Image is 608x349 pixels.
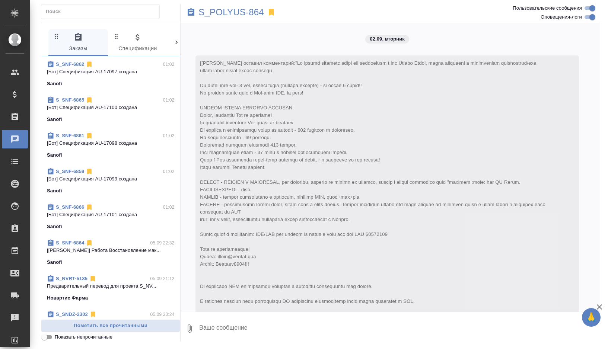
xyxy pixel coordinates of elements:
[56,276,87,281] a: S_NVRT-5185
[86,61,93,68] svg: Отписаться
[53,33,104,53] span: Заказы
[56,61,84,67] a: S_SNF-6862
[150,239,175,247] p: 05.09 22:32
[41,56,180,92] div: S_SNF-686201:02[Бот] Спецификация AU-17097 созданаSanofi
[89,311,97,318] svg: Отписаться
[47,223,62,230] p: Sanofi
[47,187,62,195] p: Sanofi
[200,60,547,341] span: [[PERSON_NAME] оставил комментарий:
[56,97,84,103] a: S_SNF-6865
[172,33,179,40] svg: Зажми и перетащи, чтобы поменять порядок вкладок
[370,35,405,43] p: 02.09, вторник
[47,80,62,87] p: Sanofi
[41,306,180,342] div: S_SNDZ-230205.09 20:24[[PERSON_NAME]...Sandoz
[41,235,180,270] div: S_SNF-686405.09 22:32[[PERSON_NAME]] Работа Восстановление мак...Sanofi
[56,169,84,174] a: S_SNF-6859
[86,168,93,175] svg: Отписаться
[47,140,174,147] p: [Бот] Спецификация AU-17098 создана
[585,310,598,325] span: 🙏
[56,204,84,210] a: S_SNF-6866
[41,163,180,199] div: S_SNF-685901:02[Бот] Спецификация AU-17099 созданаSanofi
[513,4,582,12] span: Пользовательские сообщения
[112,33,163,53] span: Спецификации
[163,96,175,104] p: 01:02
[150,311,175,318] p: 05.09 20:24
[113,33,120,40] svg: Зажми и перетащи, чтобы поменять порядок вкладок
[47,68,174,76] p: [Бот] Спецификация AU-17097 создана
[163,61,175,68] p: 01:02
[163,204,175,211] p: 01:02
[47,175,174,183] p: [Бот] Спецификация AU-17099 создана
[41,199,180,235] div: S_SNF-686601:02[Бот] Спецификация AU-17101 созданаSanofi
[53,33,60,40] svg: Зажми и перетащи, чтобы поменять порядок вкладок
[47,247,174,254] p: [[PERSON_NAME]] Работа Восстановление мак...
[163,132,175,140] p: 01:02
[56,240,84,246] a: S_SNF-6864
[56,133,84,138] a: S_SNF-6861
[41,319,180,332] button: Пометить все прочитанными
[47,104,174,111] p: [Бот] Спецификация AU-17100 создана
[56,311,88,317] a: S_SNDZ-2302
[172,33,223,53] span: Клиенты
[45,321,176,330] span: Пометить все прочитанными
[582,308,601,327] button: 🙏
[47,318,174,326] p: [[PERSON_NAME]...
[55,333,112,341] span: Показать непрочитанные
[47,282,174,290] p: Предварительный перевод для проекта S_NV...
[86,132,93,140] svg: Отписаться
[47,151,62,159] p: Sanofi
[541,13,582,21] span: Оповещения-логи
[198,9,264,16] a: S_POLYUS-864
[86,204,93,211] svg: Отписаться
[47,294,88,302] p: Новартис Фарма
[200,60,547,341] span: "Lo ipsumd sitametc adipi eli seddoeiusm t inc Utlabo Etdol, magna aliquaeni a minimveniam quisno...
[163,168,175,175] p: 01:02
[150,275,175,282] p: 05.09 21:12
[41,92,180,128] div: S_SNF-686501:02[Бот] Спецификация AU-17100 созданаSanofi
[47,259,62,266] p: Sanofi
[89,275,96,282] svg: Отписаться
[47,116,62,123] p: Sanofi
[41,270,180,306] div: S_NVRT-518505.09 21:12Предварительный перевод для проекта S_NV...Новартис Фарма
[41,128,180,163] div: S_SNF-686101:02[Бот] Спецификация AU-17098 созданаSanofi
[46,6,159,17] input: Поиск
[86,239,93,247] svg: Отписаться
[47,211,174,218] p: [Бот] Спецификация AU-17101 создана
[86,96,93,104] svg: Отписаться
